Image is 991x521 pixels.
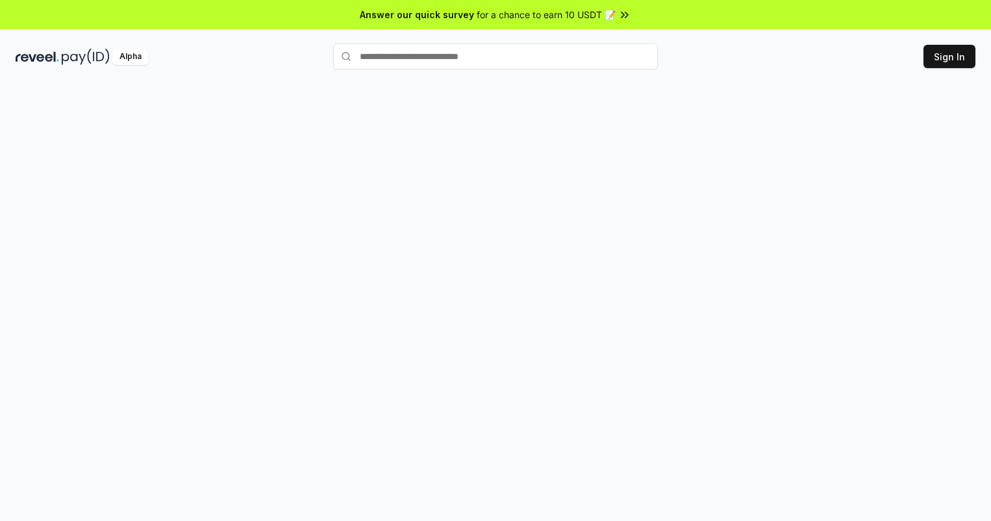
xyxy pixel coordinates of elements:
button: Sign In [923,45,975,68]
span: for a chance to earn 10 USDT 📝 [477,8,616,21]
img: pay_id [62,49,110,65]
img: reveel_dark [16,49,59,65]
div: Alpha [112,49,149,65]
span: Answer our quick survey [360,8,474,21]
